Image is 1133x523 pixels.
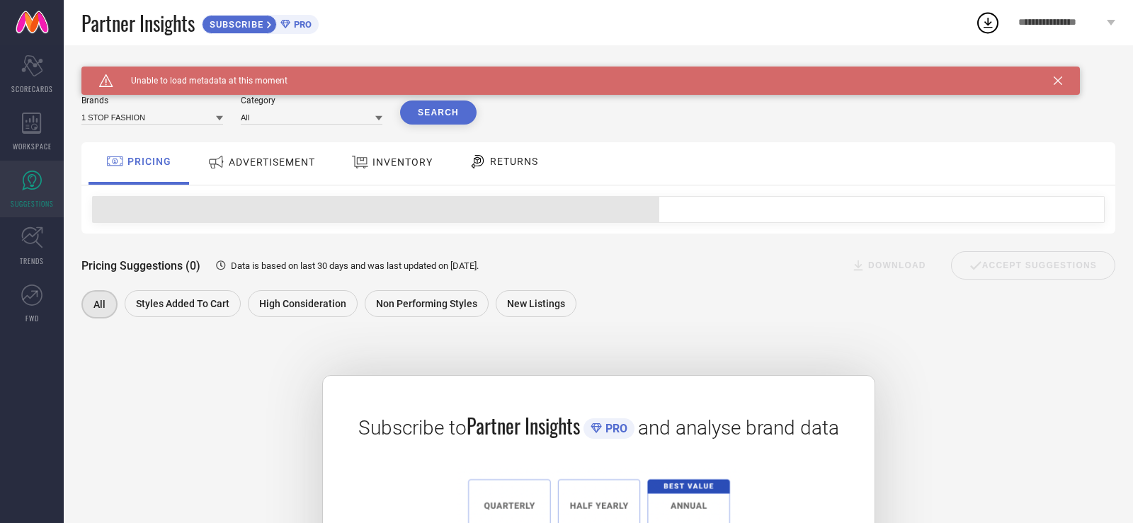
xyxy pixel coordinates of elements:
span: SCORECARDS [11,84,53,94]
span: and analyse brand data [638,416,839,439]
div: Brands [81,96,223,105]
h1: SUGGESTIONS [81,67,156,78]
span: INVENTORY [372,156,433,168]
a: SUBSCRIBEPRO [202,11,319,34]
div: Open download list [975,10,1001,35]
span: Partner Insights [467,411,580,440]
span: PRO [602,422,627,435]
span: Non Performing Styles [376,298,477,309]
div: Category [241,96,382,105]
span: SUBSCRIBE [203,19,267,30]
div: Accept Suggestions [951,251,1115,280]
span: TRENDS [20,255,44,266]
span: RETURNS [490,156,538,167]
span: SUGGESTIONS [11,198,54,209]
span: Data is based on last 30 days and was last updated on [DATE] . [231,260,479,271]
span: New Listings [507,298,565,309]
span: PRICING [127,156,171,167]
span: FWD [25,313,39,323]
span: ADVERTISEMENT [229,156,315,168]
span: WORKSPACE [13,141,52,151]
span: High Consideration [259,298,346,309]
span: Partner Insights [81,8,195,38]
span: Styles Added To Cart [136,298,229,309]
span: PRO [290,19,312,30]
span: Pricing Suggestions (0) [81,259,200,272]
span: Subscribe to [358,416,467,439]
span: All [93,299,106,310]
span: Unable to load metadata at this moment [113,76,287,86]
button: Search [400,100,477,125]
